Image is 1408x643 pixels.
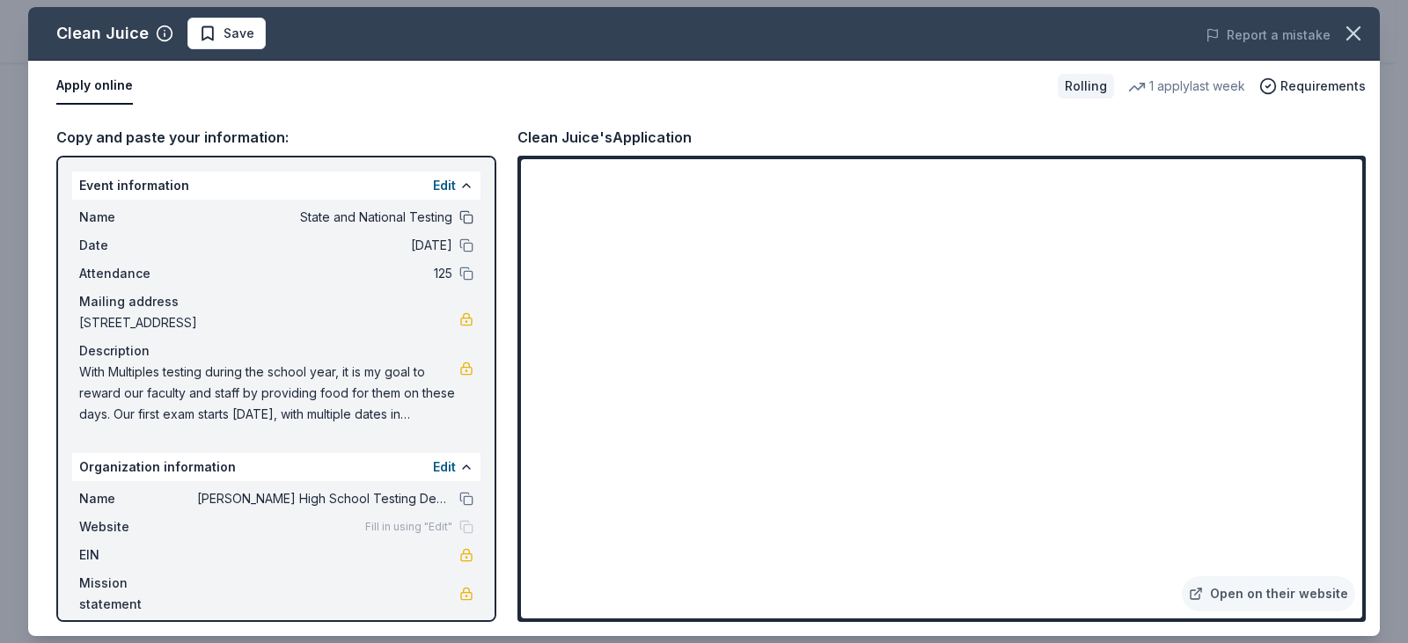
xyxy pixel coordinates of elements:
[1058,74,1114,99] div: Rolling
[197,235,452,256] span: [DATE]
[56,126,496,149] div: Copy and paste your information:
[56,68,133,105] button: Apply online
[79,573,197,615] span: Mission statement
[79,340,473,362] div: Description
[197,263,452,284] span: 125
[79,488,197,509] span: Name
[1206,25,1331,46] button: Report a mistake
[79,544,197,566] span: EIN
[224,23,254,44] span: Save
[56,19,149,47] div: Clean Juice
[79,291,473,312] div: Mailing address
[197,488,452,509] span: [PERSON_NAME] High School Testing Department
[517,126,692,149] div: Clean Juice's Application
[1182,576,1355,611] a: Open on their website
[365,520,452,534] span: Fill in using "Edit"
[433,175,456,196] button: Edit
[72,172,480,200] div: Event information
[1128,76,1245,97] div: 1 apply last week
[1280,76,1366,97] span: Requirements
[72,453,480,481] div: Organization information
[79,235,197,256] span: Date
[187,18,266,49] button: Save
[433,457,456,478] button: Edit
[79,207,197,228] span: Name
[1259,76,1366,97] button: Requirements
[79,312,459,333] span: [STREET_ADDRESS]
[197,207,452,228] span: State and National Testing
[79,516,197,537] span: Website
[79,263,197,284] span: Attendance
[79,362,459,425] span: With Multiples testing during the school year, it is my goal to reward our faculty and staff by p...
